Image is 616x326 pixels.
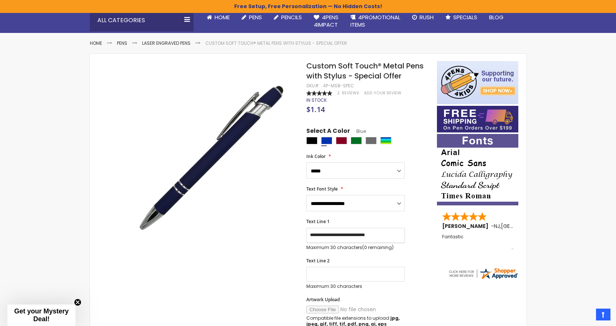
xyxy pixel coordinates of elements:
[306,97,327,103] span: In stock
[437,61,518,104] img: 4pens 4 kids
[362,244,394,251] span: (0 remaining)
[448,267,519,280] img: 4pens.com widget logo
[501,222,555,230] span: [GEOGRAPHIC_DATA]
[453,13,477,21] span: Specials
[7,305,75,326] div: Get your Mystery Deal!Close teaser
[249,13,262,21] span: Pens
[489,13,504,21] span: Blog
[350,128,366,134] span: Blue
[351,137,362,144] div: Green
[364,90,401,96] a: Add Your Review
[281,13,302,21] span: Pencils
[306,186,338,192] span: Text Font Style
[380,137,391,144] div: Assorted
[306,83,320,89] strong: SKU
[344,9,406,33] a: 4PROMOTIONALITEMS
[406,9,440,26] a: Rush
[142,40,191,46] a: Laser Engraved Pens
[74,299,81,306] button: Close teaser
[306,245,405,251] p: Maximum 30 characters
[306,127,350,137] span: Select A Color
[336,137,347,144] div: Burgundy
[201,9,236,26] a: Home
[306,104,325,114] span: $1.14
[90,9,193,31] div: All Categories
[90,40,102,46] a: Home
[337,90,340,96] span: 2
[448,275,519,282] a: 4pens.com certificate URL
[342,90,359,96] span: Reviews
[491,222,555,230] span: - ,
[14,307,68,323] span: Get your Mystery Deal!
[306,153,326,159] span: Ink Color
[306,61,424,81] span: Custom Soft Touch® Metal Pens with Stylus - Special Offer
[437,106,518,132] img: Free shipping on orders over $199
[306,283,405,289] p: Maximum 30 characters
[555,306,616,326] iframe: Google Customer Reviews
[268,9,308,26] a: Pencils
[337,90,360,96] a: 2 Reviews
[117,40,127,46] a: Pens
[437,134,518,205] img: font-personalization-examples
[308,9,344,33] a: 4Pens4impact
[306,97,327,103] div: Availability
[314,13,339,28] span: 4Pens 4impact
[494,222,500,230] span: NJ
[205,40,347,46] li: Custom Soft Touch® Metal Pens with Stylus - Special Offer
[440,9,483,26] a: Specials
[306,91,332,96] div: 100%
[236,9,268,26] a: Pens
[306,218,330,225] span: Text Line 1
[128,72,297,241] img: regal_rubber_blue_n_3_1_3.jpg
[306,296,340,303] span: Artwork Upload
[442,222,491,230] span: [PERSON_NAME]
[350,13,400,28] span: 4PROMOTIONAL ITEMS
[306,258,330,264] span: Text Line 2
[483,9,509,26] a: Blog
[321,137,332,144] div: Blue
[215,13,230,21] span: Home
[442,234,514,250] div: Fantastic
[306,137,317,144] div: Black
[366,137,377,144] div: Grey
[420,13,434,21] span: Rush
[323,83,354,89] div: 4P-MS8-SPEC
